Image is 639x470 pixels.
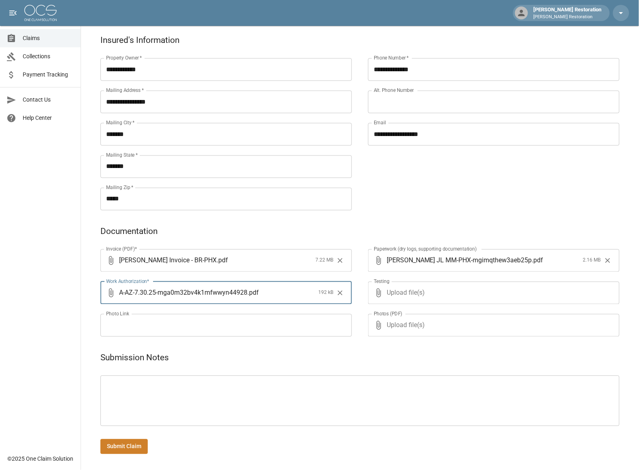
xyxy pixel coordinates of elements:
[100,439,148,454] button: Submit Claim
[374,87,414,94] label: Alt. Phone Number
[387,314,598,337] span: Upload file(s)
[5,5,21,21] button: open drawer
[387,256,532,265] span: [PERSON_NAME] JL MM-PHX-mgimqthew3aeb25p
[23,70,74,79] span: Payment Tracking
[106,310,129,317] label: Photo Link
[374,310,403,317] label: Photos (PDF)
[318,289,333,297] span: 192 kB
[106,184,134,191] label: Mailing Zip
[106,278,149,285] label: Work Authorization*
[106,246,137,253] label: Invoice (PDF)*
[583,257,601,265] span: 2.16 MB
[23,114,74,122] span: Help Center
[374,119,386,126] label: Email
[374,278,390,285] label: Testing
[23,52,74,61] span: Collections
[23,96,74,104] span: Contact Us
[7,455,73,463] div: © 2025 One Claim Solution
[247,288,259,298] span: . pdf
[106,119,135,126] label: Mailing City
[532,256,543,265] span: . pdf
[315,257,333,265] span: 7.22 MB
[334,287,346,299] button: Clear
[374,55,409,62] label: Phone Number
[119,256,217,265] span: [PERSON_NAME] Invoice - BR-PHX
[387,282,598,304] span: Upload file(s)
[23,34,74,43] span: Claims
[106,87,144,94] label: Mailing Address
[534,14,602,21] p: [PERSON_NAME] Restoration
[374,246,477,253] label: Paperwork (dry logs, supporting documentation)
[106,152,138,159] label: Mailing State
[217,256,228,265] span: . pdf
[602,255,614,267] button: Clear
[106,55,142,62] label: Property Owner
[530,6,605,20] div: [PERSON_NAME] Restoration
[119,288,247,298] span: A-AZ-7.30.25-mga0m32bv4k1mfwwyn44928
[24,5,57,21] img: ocs-logo-white-transparent.png
[334,255,346,267] button: Clear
